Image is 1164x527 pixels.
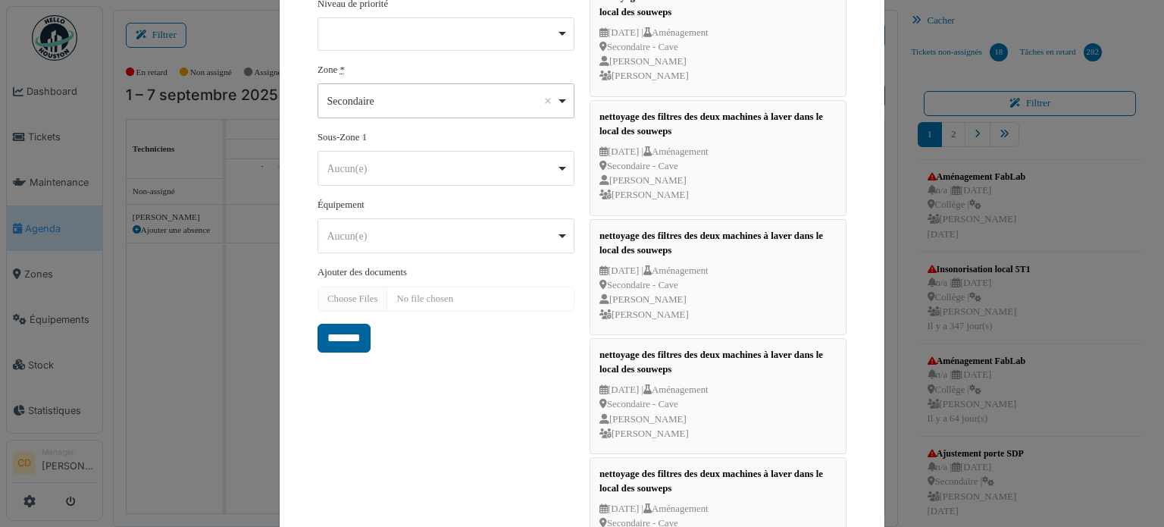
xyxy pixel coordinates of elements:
div: [DATE] | Aménagement Secondaire - Cave [PERSON_NAME] [PERSON_NAME] [596,380,840,441]
a: nettoyage des filtres des deux machines à laver dans le local des souweps [DATE] |Aménagement Sec... [590,338,846,454]
abbr: required [340,64,345,75]
label: Équipement [318,198,365,212]
div: [DATE] | Aménagement Secondaire - Cave [PERSON_NAME] [PERSON_NAME] [596,142,840,203]
div: Aucun(e) [327,228,556,244]
div: nettoyage des filtres des deux machines à laver dans le local des souweps [596,345,840,380]
label: Ajouter des documents [318,265,407,280]
div: nettoyage des filtres des deux machines à laver dans le local des souweps [596,107,840,142]
label: Sous-Zone 1 [318,130,367,145]
div: Secondaire [327,93,556,109]
div: nettoyage des filtres des deux machines à laver dans le local des souweps [596,226,840,261]
div: nettoyage des filtres des deux machines à laver dans le local des souweps [596,464,840,499]
div: Aucun(e) [327,161,556,177]
div: [DATE] | Aménagement Secondaire - Cave [PERSON_NAME] [PERSON_NAME] [596,261,840,322]
a: nettoyage des filtres des deux machines à laver dans le local des souweps [DATE] |Aménagement Sec... [590,100,846,216]
a: nettoyage des filtres des deux machines à laver dans le local des souweps [DATE] |Aménagement Sec... [590,219,846,335]
div: [DATE] | Aménagement Secondaire - Cave [PERSON_NAME] [PERSON_NAME] [596,23,840,84]
label: Zone [318,63,337,77]
button: Remove item: '1570' [540,93,555,108]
